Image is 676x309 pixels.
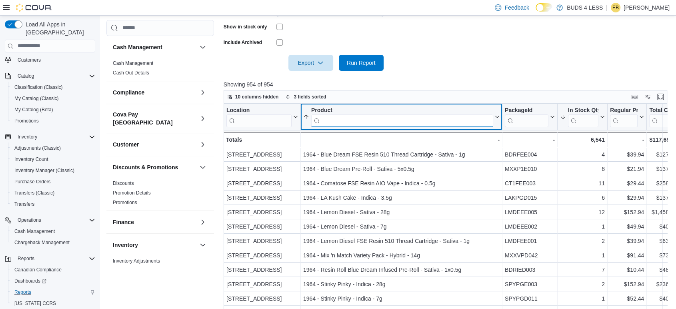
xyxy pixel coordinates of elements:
span: Chargeback Management [14,239,70,246]
button: Cova Pay [GEOGRAPHIC_DATA] [198,114,208,123]
a: Dashboards [11,276,50,286]
div: 1964 - Stinky Pinky - Indica - 7g [303,294,500,303]
div: Regular Price [610,106,638,127]
div: $91.44 [610,251,644,260]
div: Elisabeth Brown [611,3,620,12]
span: Dashboards [14,278,46,284]
div: 7 [560,265,605,275]
div: LMDFEE001 [505,236,555,246]
div: Total Cost [649,106,670,127]
h3: Cash Management [113,43,162,51]
div: Discounts & Promotions [106,179,214,211]
button: Discounts & Promotions [198,163,208,172]
span: Inventory [14,132,95,142]
div: [STREET_ADDRESS] [226,279,298,289]
h3: Customer [113,140,139,148]
div: 1964 - Lemon Diesel FSE Resin 510 Thread Cartridge - Sativa - 1g [303,236,500,246]
p: [PERSON_NAME] [624,3,670,12]
button: Finance [198,217,208,227]
p: BUDS 4 LESS [567,3,603,12]
span: Inventory by Product Historical [113,267,178,274]
div: 1964 - Lemon Diesel - Sativa - 28g [303,207,500,217]
div: Product [311,106,493,127]
span: Inventory Count [11,154,95,164]
span: EB [612,3,619,12]
span: 3 fields sorted [294,94,326,100]
button: Finance [113,218,196,226]
div: $21.94 [610,164,644,174]
div: 1 [560,222,605,231]
div: 1 [560,294,605,303]
input: Dark Mode [536,3,552,12]
a: Customers [14,55,44,65]
span: Feedback [504,4,529,12]
div: 6,541 [560,135,605,144]
div: Total Cost [649,106,670,114]
div: - [505,135,555,144]
button: Inventory Count [8,154,98,165]
span: Canadian Compliance [11,265,95,275]
a: Chargeback Management [11,238,73,247]
button: 10 columns hidden [224,92,282,102]
button: Catalog [2,70,98,82]
span: Purchase Orders [14,179,51,185]
div: MXXP1E010 [505,164,555,174]
button: Discounts & Promotions [113,163,196,171]
div: [STREET_ADDRESS] [226,222,298,231]
div: 12 [560,207,605,217]
button: Compliance [198,88,208,97]
span: Operations [18,217,41,223]
button: My Catalog (Beta) [8,104,98,115]
div: Regular Price [610,106,638,114]
button: Operations [14,215,44,225]
a: Adjustments (Classic) [11,143,64,153]
button: In Stock Qty [560,106,605,127]
button: Inventory [14,132,40,142]
span: Inventory Manager (Classic) [14,167,74,174]
span: Inventory Count [14,156,48,163]
button: Classification (Classic) [8,82,98,93]
span: Washington CCRS [11,299,95,308]
div: In Stock Qty [568,106,598,114]
a: Promotions [113,200,137,205]
div: $39.94 [610,236,644,246]
span: Inventory [18,134,37,140]
label: Show in stock only [224,24,267,30]
a: My Catalog (Beta) [11,105,56,114]
div: 1964 - Stinky Pinky - Indica - 28g [303,279,500,289]
a: Inventory Count [11,154,52,164]
p: | [606,3,608,12]
div: $152.94 [610,207,644,217]
a: Cash Management [11,227,58,236]
a: Cash Out Details [113,70,149,76]
span: Reports [14,254,95,263]
div: $29.44 [610,179,644,188]
button: Adjustments (Classic) [8,142,98,154]
div: 1964 - Resin Roll Blue Dream Infused Pre-Roll - Sativa - 1x0.5g [303,265,500,275]
div: [STREET_ADDRESS] [226,193,298,203]
span: My Catalog (Classic) [11,94,95,103]
span: Cash Management [11,227,95,236]
button: Chargeback Management [8,237,98,248]
a: Discounts [113,181,134,186]
div: - [303,135,500,144]
a: Dashboards [8,275,98,287]
div: [STREET_ADDRESS] [226,150,298,159]
span: Operations [14,215,95,225]
button: Cash Management [198,42,208,52]
button: Cash Management [113,43,196,51]
div: LAKPGD015 [505,193,555,203]
div: [STREET_ADDRESS] [226,164,298,174]
span: Promotion Details [113,190,151,196]
div: 1964 - Blue Dream FSE Resin 510 Thread Cartridge - Sativa - 1g [303,150,500,159]
span: Dashboards [11,276,95,286]
span: Purchase Orders [11,177,95,187]
div: Totals [226,135,298,144]
div: 1964 - Comatose FSE Resin AIO Vape - Indica - 0.5g [303,179,500,188]
span: Run Report [347,59,376,67]
a: Cash Management [113,60,153,66]
div: LMDEEE005 [505,207,555,217]
a: [US_STATE] CCRS [11,299,59,308]
div: Product [311,106,493,114]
